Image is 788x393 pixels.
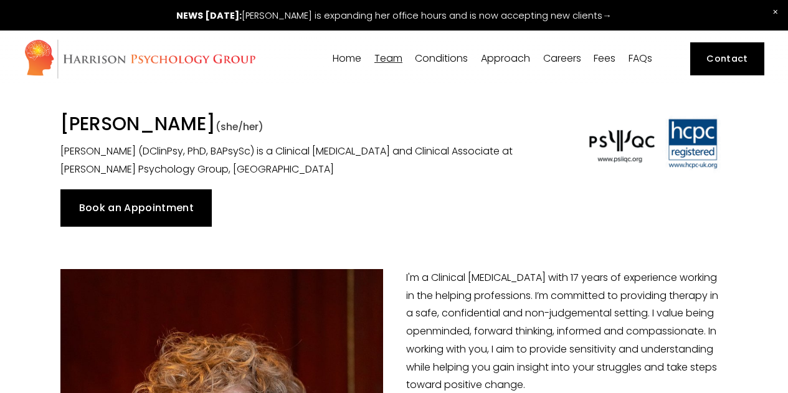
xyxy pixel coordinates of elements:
[481,54,530,64] span: Approach
[60,143,555,179] p: [PERSON_NAME] (DClinPsy, PhD, BAPsySc) is a Clinical [MEDICAL_DATA] and Clinical Associate at [PE...
[374,53,402,65] a: folder dropdown
[333,53,361,65] a: Home
[543,53,581,65] a: Careers
[629,53,652,65] a: FAQs
[415,53,468,65] a: folder dropdown
[415,54,468,64] span: Conditions
[374,54,402,64] span: Team
[690,42,764,75] a: Contact
[24,39,256,79] img: Harrison Psychology Group
[60,189,212,227] a: Book an Appointment
[594,53,615,65] a: Fees
[216,120,263,134] span: (she/her)
[481,53,530,65] a: folder dropdown
[60,113,555,138] h1: [PERSON_NAME]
